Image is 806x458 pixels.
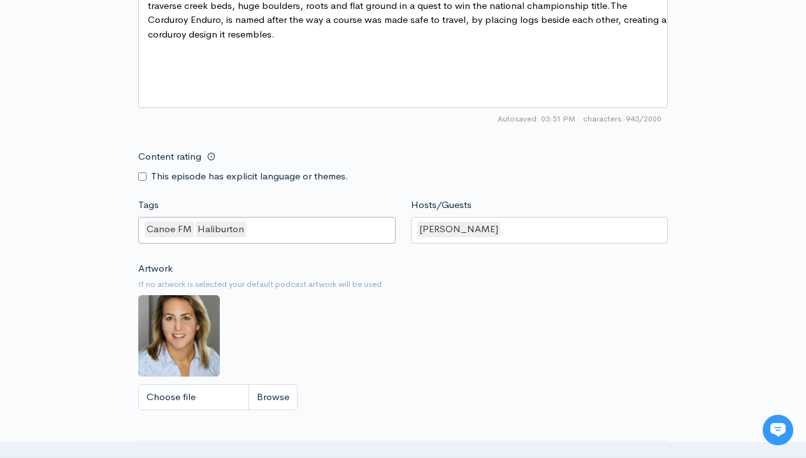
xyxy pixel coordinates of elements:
[417,221,500,237] div: [PERSON_NAME]
[17,218,238,233] p: Find an answer quickly
[82,176,153,186] span: New conversation
[196,221,246,237] div: Haliburton
[411,198,471,212] label: Hosts/Guests
[37,239,227,265] input: Search articles
[19,85,236,146] h2: Just let us know if you need anything and we'll be happy to help! 🙂
[498,113,575,125] span: Autosaved: 03:51 PM
[138,278,668,291] small: If no artwork is selected your default podcast artwork will be used
[583,113,661,125] span: 943/2000
[20,169,235,194] button: New conversation
[151,169,349,184] label: This episode has explicit language or themes.
[145,221,194,237] div: Canoe FM
[138,144,201,170] label: Content rating
[19,62,236,82] h1: Hi 👋
[763,415,793,445] iframe: gist-messenger-bubble-iframe
[138,198,159,212] label: Tags
[138,261,173,276] label: Artwork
